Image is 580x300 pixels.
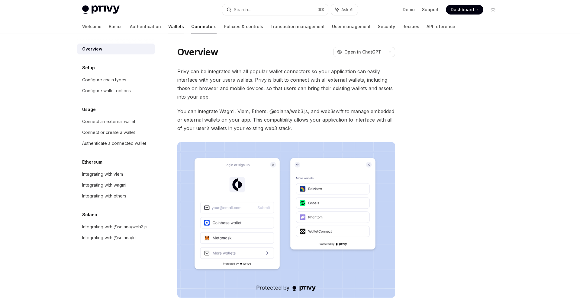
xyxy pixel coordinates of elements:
[82,19,101,34] a: Welcome
[77,127,155,138] a: Connect or create a wallet
[344,49,381,55] span: Open in ChatGPT
[224,19,263,34] a: Policies & controls
[177,107,395,132] span: You can integrate Wagmi, Viem, Ethers, @solana/web3.js, and web3swift to manage embedded or exter...
[82,5,120,14] img: light logo
[82,76,126,83] div: Configure chain types
[318,7,324,12] span: ⌘ K
[77,116,155,127] a: Connect an external wallet
[331,4,358,15] button: Ask AI
[77,138,155,149] a: Authenticate a connected wallet
[82,211,97,218] h5: Solana
[341,7,353,13] span: Ask AI
[332,19,371,34] a: User management
[109,19,123,34] a: Basics
[378,19,395,34] a: Security
[82,118,135,125] div: Connect an external wallet
[82,87,131,94] div: Configure wallet options
[130,19,161,34] a: Authentication
[77,232,155,243] a: Integrating with @solana/kit
[270,19,325,34] a: Transaction management
[422,7,439,13] a: Support
[82,140,146,147] div: Authenticate a connected wallet
[82,129,135,136] div: Connect or create a wallet
[82,223,147,230] div: Integrating with @solana/web3.js
[77,169,155,180] a: Integrating with viem
[82,106,96,113] h5: Usage
[77,85,155,96] a: Configure wallet options
[82,181,126,189] div: Integrating with wagmi
[427,19,455,34] a: API reference
[82,234,137,241] div: Integrating with @solana/kit
[177,47,218,57] h1: Overview
[77,44,155,54] a: Overview
[451,7,474,13] span: Dashboard
[488,5,498,15] button: Toggle dark mode
[446,5,483,15] a: Dashboard
[82,171,123,178] div: Integrating with viem
[82,158,102,166] h5: Ethereum
[222,4,328,15] button: Search...⌘K
[234,6,251,13] div: Search...
[191,19,217,34] a: Connectors
[77,74,155,85] a: Configure chain types
[82,45,102,53] div: Overview
[403,7,415,13] a: Demo
[402,19,419,34] a: Recipes
[177,142,395,298] img: Connectors3
[77,221,155,232] a: Integrating with @solana/web3.js
[77,180,155,191] a: Integrating with wagmi
[77,191,155,201] a: Integrating with ethers
[168,19,184,34] a: Wallets
[333,47,385,57] button: Open in ChatGPT
[177,67,395,101] span: Privy can be integrated with all popular wallet connectors so your application can easily interfa...
[82,192,126,200] div: Integrating with ethers
[82,64,95,71] h5: Setup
